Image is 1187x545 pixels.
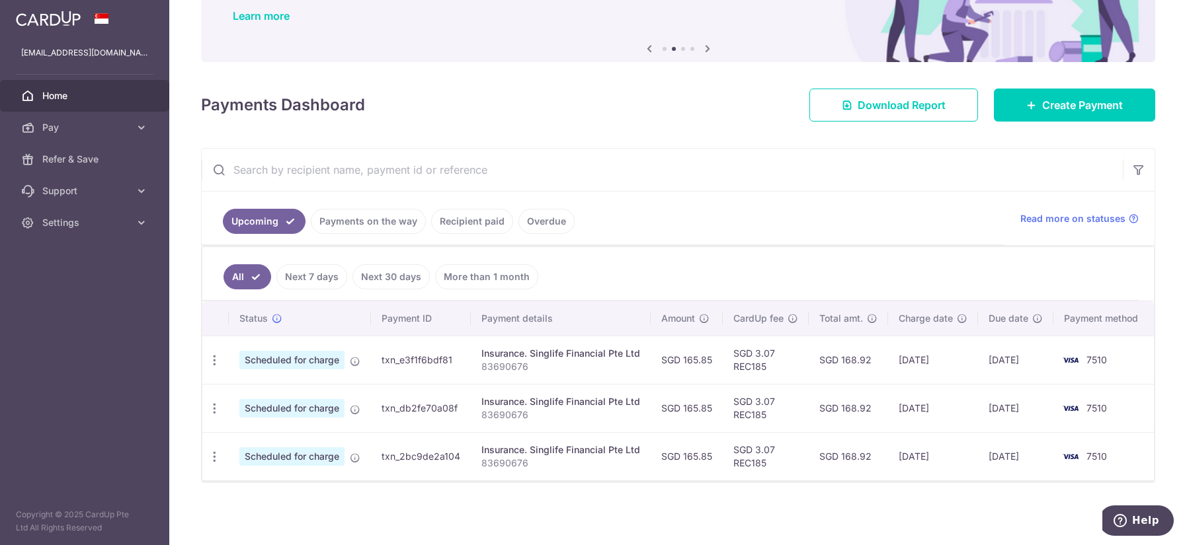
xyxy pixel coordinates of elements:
[994,89,1155,122] a: Create Payment
[201,93,365,117] h4: Payments Dashboard
[1057,449,1084,464] img: Bank Card
[311,209,426,234] a: Payments on the way
[435,264,538,289] a: More than 1 month
[1086,451,1107,462] span: 7510
[16,11,81,26] img: CardUp
[651,336,723,384] td: SGD 165.85
[809,432,888,480] td: SGD 168.92
[42,216,130,229] span: Settings
[899,312,953,325] span: Charge date
[809,336,888,384] td: SGD 168.92
[809,89,978,122] a: Download Report
[239,399,345,418] span: Scheduled for charge
[371,336,471,384] td: txn_e3f1f6bdf81
[21,46,148,59] p: [EMAIL_ADDRESS][DOMAIN_NAME]
[888,432,978,480] td: [DATE]
[223,209,306,234] a: Upcoming
[276,264,347,289] a: Next 7 days
[858,97,946,113] span: Download Report
[371,301,471,336] th: Payment ID
[733,312,784,325] span: CardUp fee
[809,384,888,432] td: SGD 168.92
[819,312,863,325] span: Total amt.
[42,121,130,134] span: Pay
[481,347,640,360] div: Insurance. Singlife Financial Pte Ltd
[651,384,723,432] td: SGD 165.85
[1057,352,1084,368] img: Bank Card
[1086,354,1107,365] span: 7510
[481,456,640,470] p: 83690676
[989,312,1028,325] span: Due date
[888,384,978,432] td: [DATE]
[202,149,1123,191] input: Search by recipient name, payment id or reference
[42,89,130,102] span: Home
[481,395,640,408] div: Insurance. Singlife Financial Pte Ltd
[352,264,430,289] a: Next 30 days
[1057,400,1084,416] img: Bank Card
[651,432,723,480] td: SGD 165.85
[481,443,640,456] div: Insurance. Singlife Financial Pte Ltd
[978,432,1053,480] td: [DATE]
[978,336,1053,384] td: [DATE]
[481,360,640,373] p: 83690676
[239,351,345,369] span: Scheduled for charge
[1020,212,1139,225] a: Read more on statuses
[233,9,290,22] a: Learn more
[42,184,130,198] span: Support
[1053,301,1154,336] th: Payment method
[888,336,978,384] td: [DATE]
[481,408,640,421] p: 83690676
[371,432,471,480] td: txn_2bc9de2a104
[723,432,809,480] td: SGD 3.07 REC185
[1042,97,1123,113] span: Create Payment
[661,312,695,325] span: Amount
[239,312,268,325] span: Status
[518,209,575,234] a: Overdue
[723,384,809,432] td: SGD 3.07 REC185
[224,264,271,289] a: All
[371,384,471,432] td: txn_db2fe70a08f
[1020,212,1126,225] span: Read more on statuses
[1086,402,1107,414] span: 7510
[239,447,345,466] span: Scheduled for charge
[1102,505,1174,538] iframe: Opens a widget where you can find more information
[42,153,130,166] span: Refer & Save
[978,384,1053,432] td: [DATE]
[431,209,513,234] a: Recipient paid
[471,301,651,336] th: Payment details
[723,336,809,384] td: SGD 3.07 REC185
